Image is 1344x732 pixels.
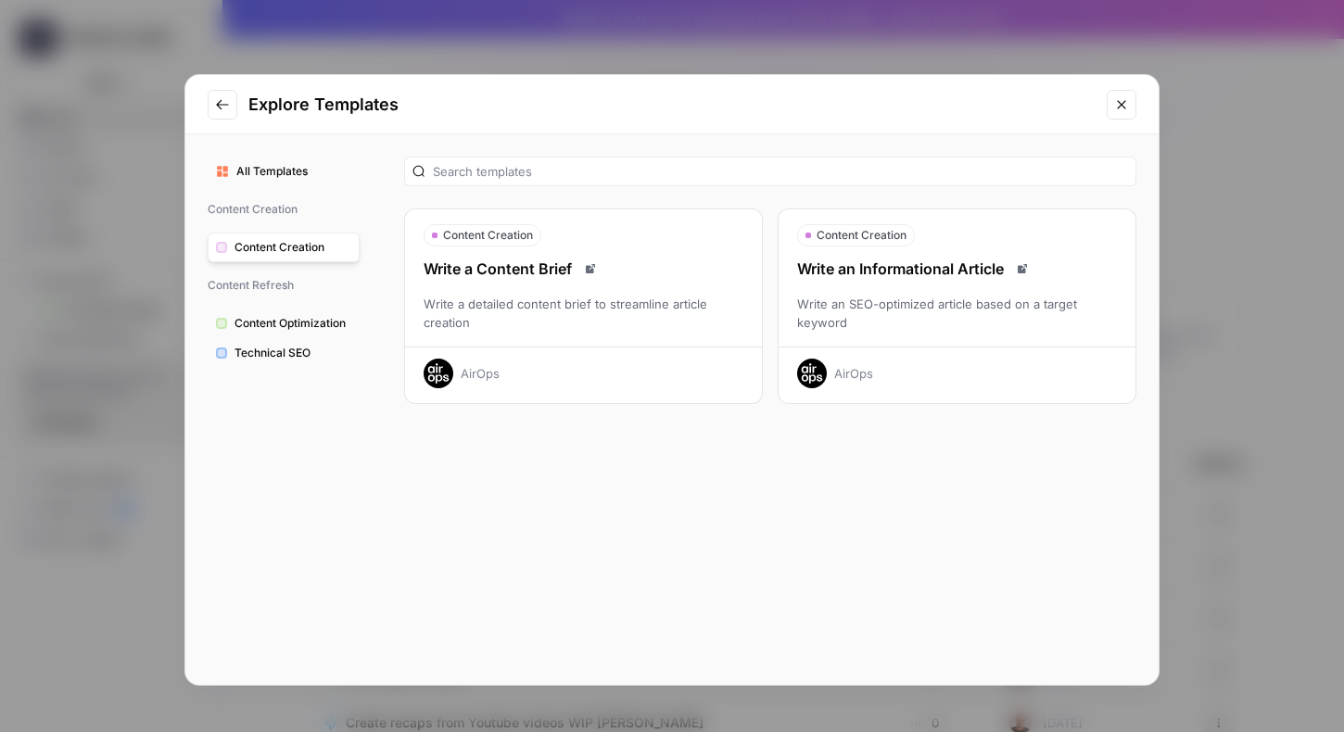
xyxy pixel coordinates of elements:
div: AirOps [834,364,873,383]
span: Content Creation [817,227,907,244]
div: AirOps [461,364,500,383]
button: Content Creation [208,233,360,262]
div: Write an Informational Article [779,258,1135,280]
span: Content Creation [208,194,360,225]
h2: Explore Templates [248,92,1096,118]
span: Content Creation [235,239,351,256]
input: Search templates [433,162,1128,181]
button: All Templates [208,157,360,186]
button: Technical SEO [208,338,360,368]
button: Content CreationWrite a Content BriefRead docsWrite a detailed content brief to streamline articl... [404,208,763,404]
a: Read docs [579,258,602,280]
span: Technical SEO [235,345,351,361]
div: Write an SEO-optimized article based on a target keyword [779,295,1135,332]
span: Content Refresh [208,270,360,301]
div: Write a Content Brief [405,258,762,280]
span: All Templates [236,163,351,180]
a: Read docs [1011,258,1033,280]
button: Content CreationWrite an Informational ArticleRead docsWrite an SEO-optimized article based on a ... [778,208,1136,404]
span: Content Optimization [235,315,351,332]
div: Write a detailed content brief to streamline article creation [405,295,762,332]
button: Content Optimization [208,309,360,338]
button: Go to previous step [208,90,237,120]
button: Close modal [1107,90,1136,120]
span: Content Creation [443,227,533,244]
